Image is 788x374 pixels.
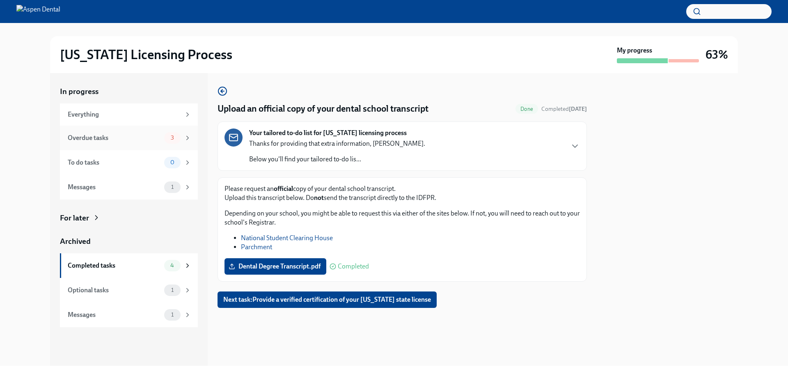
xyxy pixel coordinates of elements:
[16,5,60,18] img: Aspen Dental
[68,286,161,295] div: Optional tasks
[60,46,232,63] h2: [US_STATE] Licensing Process
[166,287,179,293] span: 1
[68,110,181,119] div: Everything
[68,158,161,167] div: To do tasks
[60,213,198,223] a: For later
[60,253,198,278] a: Completed tasks4
[60,103,198,126] a: Everything
[541,105,587,113] span: September 14th, 2025 11:44
[165,262,179,268] span: 4
[338,263,369,270] span: Completed
[617,46,652,55] strong: My progress
[230,262,321,271] span: Dental Degree Transcript.pdf
[249,155,425,164] p: Below you'll find your tailored to-do lis...
[60,213,89,223] div: For later
[60,303,198,327] a: Messages1
[68,183,161,192] div: Messages
[241,243,272,251] a: Parchment
[218,291,437,308] button: Next task:Provide a verified certification of your [US_STATE] state license
[60,126,198,150] a: Overdue tasks3
[224,258,326,275] label: Dental Degree Transcript.pdf
[68,133,161,142] div: Overdue tasks
[541,106,587,112] span: Completed
[241,234,333,242] a: National Student Clearing House
[68,261,161,270] div: Completed tasks
[60,175,198,200] a: Messages1
[60,86,198,97] a: In progress
[249,139,425,148] p: Thanks for providing that extra information, [PERSON_NAME].
[166,184,179,190] span: 1
[60,278,198,303] a: Optional tasks1
[706,47,728,62] h3: 63%
[274,185,293,193] strong: official
[224,184,580,202] p: Please request an copy of your dental school transcript. Upload this transcript below. Do send th...
[249,128,407,138] strong: Your tailored to-do list for [US_STATE] licensing process
[68,310,161,319] div: Messages
[218,103,428,115] h4: Upload an official copy of your dental school transcript
[515,106,538,112] span: Done
[224,209,580,227] p: Depending on your school, you might be able to request this via either of the sites below. If not...
[166,135,179,141] span: 3
[223,296,431,304] span: Next task : Provide a verified certification of your [US_STATE] state license
[166,312,179,318] span: 1
[60,236,198,247] a: Archived
[60,150,198,175] a: To do tasks0
[165,159,179,165] span: 0
[314,194,324,202] strong: not
[569,106,587,112] strong: [DATE]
